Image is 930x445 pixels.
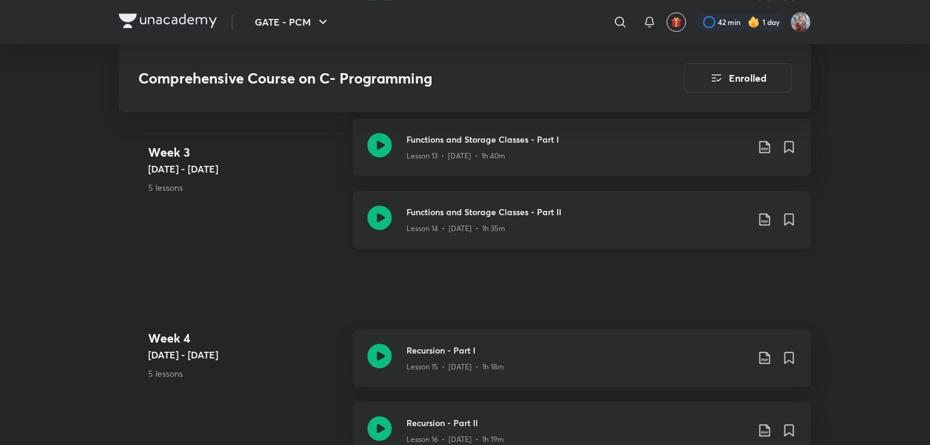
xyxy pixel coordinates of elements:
img: streak [748,16,760,28]
h5: [DATE] - [DATE] [148,162,343,176]
img: Divya [790,12,811,32]
p: Lesson 14 • [DATE] • 1h 35m [406,223,505,234]
h4: Week 3 [148,143,343,162]
h3: Recursion - Part II [406,416,748,429]
img: Company Logo [119,13,217,28]
h3: Recursion - Part I [406,344,748,357]
p: Lesson 15 • [DATE] • 1h 18m [406,361,504,372]
a: Functions and Storage Classes - Part ILesson 13 • [DATE] • 1h 40m [353,118,811,191]
a: Company Logo [119,13,217,31]
h3: Functions and Storage Classes - Part I [406,133,748,146]
p: 5 lessons [148,181,343,194]
h5: [DATE] - [DATE] [148,347,343,362]
button: GATE - PCM [247,10,338,34]
img: avatar [671,16,682,27]
h4: Week 4 [148,329,343,347]
a: Recursion - Part ILesson 15 • [DATE] • 1h 18m [353,329,811,402]
h3: Comprehensive Course on C- Programming [138,69,616,87]
p: Lesson 16 • [DATE] • 1h 19m [406,434,504,445]
p: 5 lessons [148,367,343,380]
p: Lesson 13 • [DATE] • 1h 40m [406,151,505,162]
button: Enrolled [684,63,792,93]
a: Functions and Storage Classes - Part IILesson 14 • [DATE] • 1h 35m [353,191,811,263]
h3: Functions and Storage Classes - Part II [406,205,748,218]
button: avatar [667,12,686,32]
